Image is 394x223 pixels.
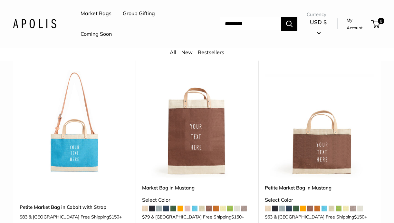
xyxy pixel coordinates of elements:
[81,9,111,18] a: Market Bags
[231,214,242,220] span: $150
[372,20,380,28] a: 0
[142,195,252,205] div: Select Color
[20,214,27,220] span: $83
[13,19,56,28] img: Apolis
[265,68,374,177] a: Petite Market Bag in MustangPetite Market Bag in Mustang
[220,17,281,31] input: Search...
[181,49,193,55] a: New
[109,214,119,220] span: $150
[170,49,176,55] a: All
[265,68,374,177] img: Petite Market Bag in Mustang
[151,215,244,219] span: & [GEOGRAPHIC_DATA] Free Shipping +
[281,17,297,31] button: Search
[123,9,155,18] a: Group Gifting
[29,215,122,219] span: & [GEOGRAPHIC_DATA] Free Shipping +
[20,68,129,177] img: Petite Market Bag in Cobalt with Strap
[265,214,273,220] span: $63
[198,49,224,55] a: Bestsellers
[307,10,330,19] span: Currency
[274,215,367,219] span: & [GEOGRAPHIC_DATA] Free Shipping +
[265,195,374,205] div: Select Color
[81,29,112,39] a: Coming Soon
[354,214,364,220] span: $150
[307,17,330,38] button: USD $
[310,19,327,25] span: USD $
[20,68,129,177] a: Petite Market Bag in Cobalt with StrapPetite Market Bag in Cobalt with Strap
[347,16,369,32] a: My Account
[142,68,252,177] img: Market Bag in Mustang
[142,68,252,177] a: Market Bag in MustangMarket Bag in Mustang
[265,184,374,191] a: Petite Market Bag in Mustang
[378,18,384,24] span: 0
[142,214,150,220] span: $79
[20,203,129,211] a: Petite Market Bag in Cobalt with Strap
[142,184,252,191] a: Market Bag in Mustang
